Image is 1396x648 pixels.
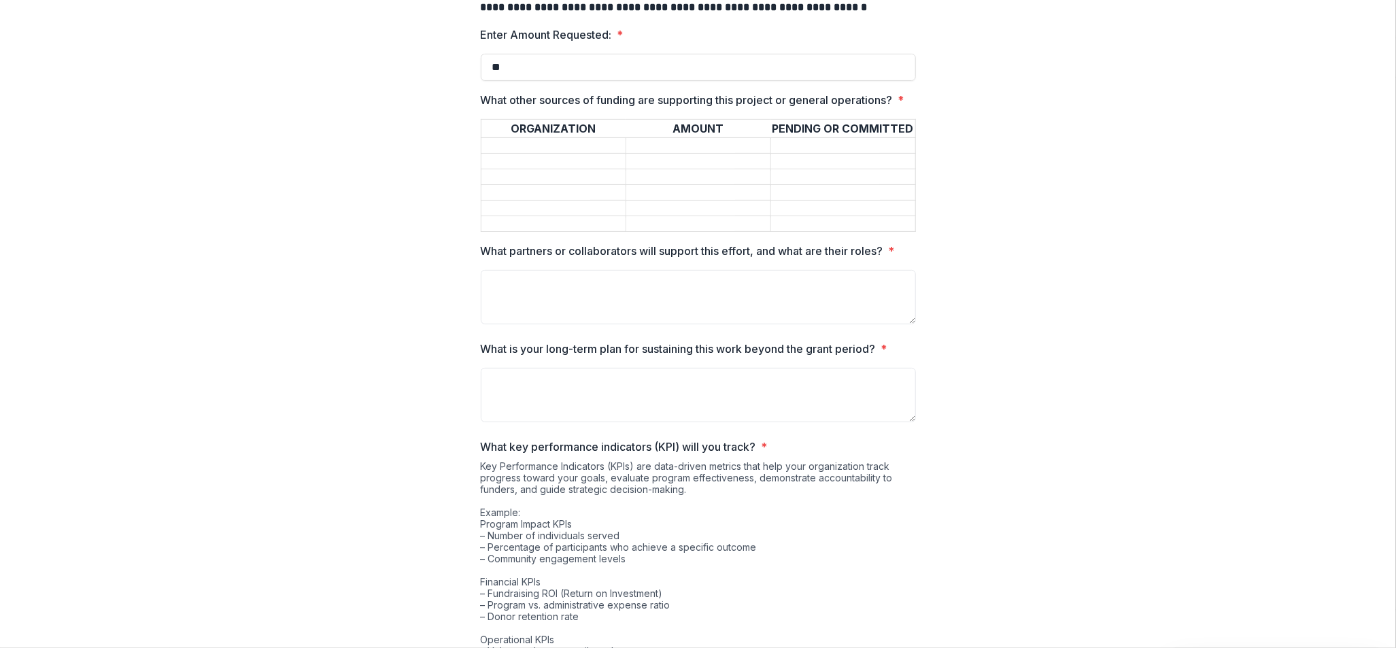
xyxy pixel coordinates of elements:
[481,439,756,455] p: What key performance indicators (KPI) will you track?
[481,27,612,43] p: Enter Amount Requested:
[481,92,893,108] p: What other sources of funding are supporting this project or general operations?
[770,119,915,137] th: PENDING OR COMMITTED
[481,119,626,137] th: ORGANIZATION
[481,341,876,357] p: What is your long-term plan for sustaining this work beyond the grant period?
[626,119,770,137] th: AMOUNT
[481,243,883,259] p: What partners or collaborators will support this effort, and what are their roles?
